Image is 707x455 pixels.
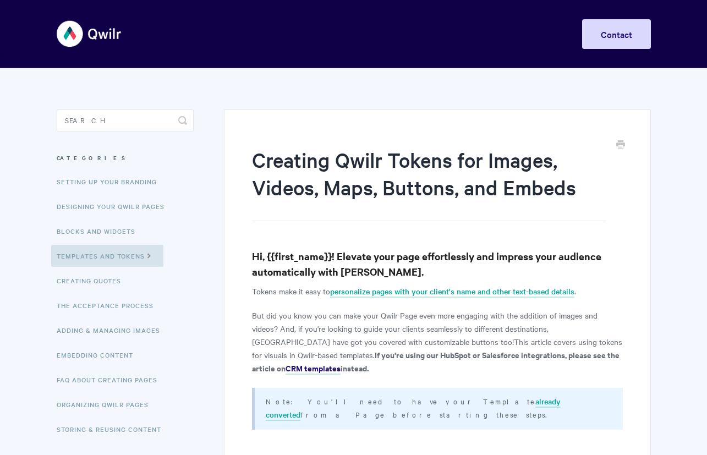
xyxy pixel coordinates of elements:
a: CRM templates [286,363,341,375]
strong: CRM templates [286,362,341,374]
h3: Hi, {{first_name}}! Elevate your page effortlessly and impress your audience automatically with [... [252,249,622,279]
a: Contact [582,19,651,49]
a: Adding & Managing Images [57,319,168,341]
a: FAQ About Creating Pages [57,369,166,391]
a: Setting up your Branding [57,171,165,193]
a: Templates and Tokens [51,245,163,267]
a: Creating Quotes [57,270,129,292]
a: already converted [266,396,561,421]
a: Storing & Reusing Content [57,418,169,440]
h1: Creating Qwilr Tokens for Images, Videos, Maps, Buttons, and Embeds [252,146,606,221]
p: But did you know you can make your Qwilr Page even more engaging with the addition of images and ... [252,309,622,375]
p: Tokens make it easy to . [252,284,622,298]
a: Blocks and Widgets [57,220,144,242]
h3: Categories [57,148,194,168]
input: Search [57,109,194,131]
img: Qwilr Help Center [57,13,122,54]
a: Organizing Qwilr Pages [57,393,157,415]
p: Note: You'll need to have your Template from a Page before starting these steps. [266,394,609,421]
a: Designing Your Qwilr Pages [57,195,173,217]
a: personalize pages with your client's name and other text-based details [330,286,574,298]
a: Embedding Content [57,344,141,366]
strong: instead. [341,362,369,374]
a: Print this Article [616,139,625,151]
strong: If you're using our HubSpot or Salesforce integrations, please see the article on [252,349,620,374]
a: The Acceptance Process [57,294,162,316]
